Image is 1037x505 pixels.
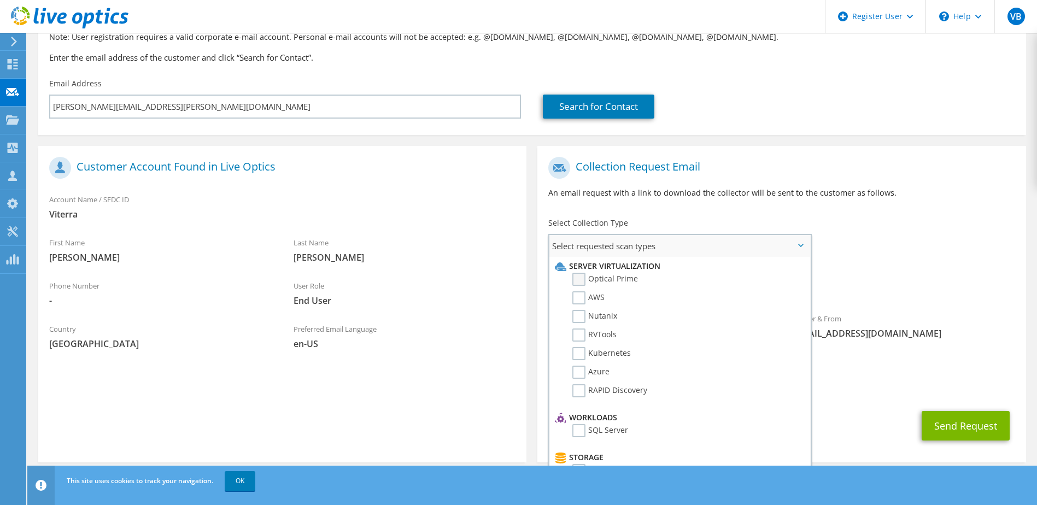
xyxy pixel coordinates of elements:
[67,476,213,485] span: This site uses cookies to track your navigation.
[38,274,283,312] div: Phone Number
[552,451,804,464] li: Storage
[1007,8,1025,25] span: VB
[49,157,510,179] h1: Customer Account Found in Live Optics
[49,31,1015,43] p: Note: User registration requires a valid corporate e-mail account. Personal e-mail accounts will ...
[548,218,628,228] label: Select Collection Type
[572,328,617,342] label: RVTools
[549,235,810,257] span: Select requested scan types
[543,95,654,119] a: Search for Contact
[38,231,283,269] div: First Name
[552,411,804,424] li: Workloads
[283,231,527,269] div: Last Name
[922,411,1010,441] button: Send Request
[49,251,272,263] span: [PERSON_NAME]
[572,424,628,437] label: SQL Server
[793,327,1015,339] span: [EMAIL_ADDRESS][DOMAIN_NAME]
[294,295,516,307] span: End User
[49,208,515,220] span: Viterra
[283,274,527,312] div: User Role
[49,51,1015,63] h3: Enter the email address of the customer and click “Search for Contact”.
[49,78,102,89] label: Email Address
[225,471,255,491] a: OK
[49,295,272,307] span: -
[782,307,1026,345] div: Sender & From
[38,318,283,355] div: Country
[552,260,804,273] li: Server Virtualization
[572,464,641,477] label: CLARiiON/VNX
[572,273,638,286] label: Optical Prime
[537,261,1026,302] div: Requested Collections
[294,338,516,350] span: en-US
[572,310,617,323] label: Nutanix
[572,347,631,360] label: Kubernetes
[548,157,1009,179] h1: Collection Request Email
[294,251,516,263] span: [PERSON_NAME]
[49,338,272,350] span: [GEOGRAPHIC_DATA]
[537,307,782,357] div: To
[548,187,1015,199] p: An email request with a link to download the collector will be sent to the customer as follows.
[572,384,647,397] label: RAPID Discovery
[572,366,610,379] label: Azure
[283,318,527,355] div: Preferred Email Language
[38,188,526,226] div: Account Name / SFDC ID
[572,291,605,304] label: AWS
[939,11,949,21] svg: \n
[537,362,1026,400] div: CC & Reply To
